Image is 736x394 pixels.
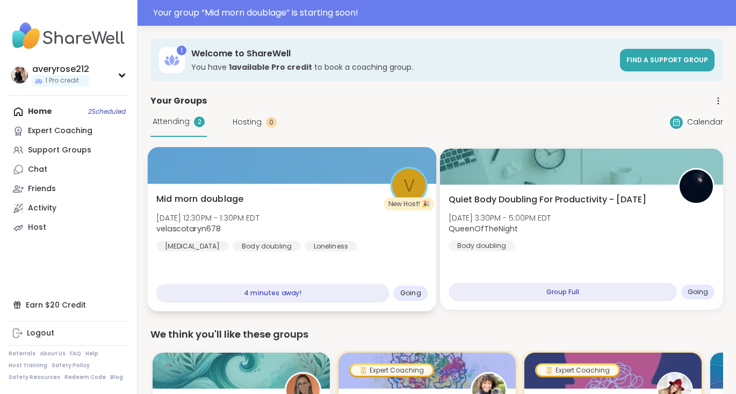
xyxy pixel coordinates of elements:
[156,193,243,206] span: Mid morn doublage
[233,240,300,251] div: Body doubling
[28,222,46,233] div: Host
[449,213,551,223] span: [DATE] 3:30PM - 5:00PM EDT
[156,212,259,223] span: [DATE] 12:30PM - 1:30PM EDT
[9,199,128,218] a: Activity
[150,94,207,107] span: Your Groups
[191,48,614,60] h3: Welcome to ShareWell
[9,160,128,179] a: Chat
[28,126,92,136] div: Expert Coaching
[191,62,614,72] h3: You have to book a coaching group.
[32,63,89,75] div: averyrose212
[537,365,618,376] div: Expert Coaching
[9,218,128,237] a: Host
[110,374,123,381] a: Blog
[156,284,389,303] div: 4 minutes away!
[351,365,432,376] div: Expert Coaching
[40,350,66,357] a: About Us
[9,179,128,199] a: Friends
[233,116,262,128] span: Hosting
[85,350,98,357] a: Help
[9,17,128,55] img: ShareWell Nav Logo
[266,117,277,128] div: 0
[28,203,56,214] div: Activity
[400,289,421,297] span: Going
[27,328,54,339] div: Logout
[153,6,730,19] div: Your group “ Mid morn doublage ” is starting soon!
[9,141,128,160] a: Support Groups
[156,240,229,251] div: [MEDICAL_DATA]
[150,327,723,342] div: We think you'll like these groups
[64,374,106,381] a: Redeem Code
[449,193,646,206] span: Quiet Body Doubling For Productivity - [DATE]
[626,55,708,64] span: Find a support group
[9,121,128,141] a: Expert Coaching
[688,288,708,296] span: Going
[449,283,677,301] div: Group Full
[9,362,47,369] a: Host Training
[11,67,28,84] img: averyrose212
[28,184,56,194] div: Friends
[70,350,81,357] a: FAQ
[687,116,723,128] span: Calendar
[449,240,515,251] div: Body doubling
[177,46,186,55] div: 1
[45,76,79,85] span: 1 Pro credit
[9,324,128,343] a: Logout
[620,49,715,71] a: Find a support group
[28,164,47,175] div: Chat
[52,362,90,369] a: Safety Policy
[305,240,357,251] div: Loneliness
[28,145,91,156] div: Support Groups
[194,116,205,127] div: 2
[403,173,415,198] span: v
[9,374,60,381] a: Safety Resources
[156,223,221,234] b: velascotaryn678
[9,350,35,357] a: Referrals
[449,223,518,234] b: QueenOfTheNight
[229,62,312,72] b: 1 available Pro credit
[384,198,434,210] div: New Host! 🎉
[9,295,128,315] div: Earn $20 Credit
[680,170,713,203] img: QueenOfTheNight
[153,116,190,127] span: Attending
